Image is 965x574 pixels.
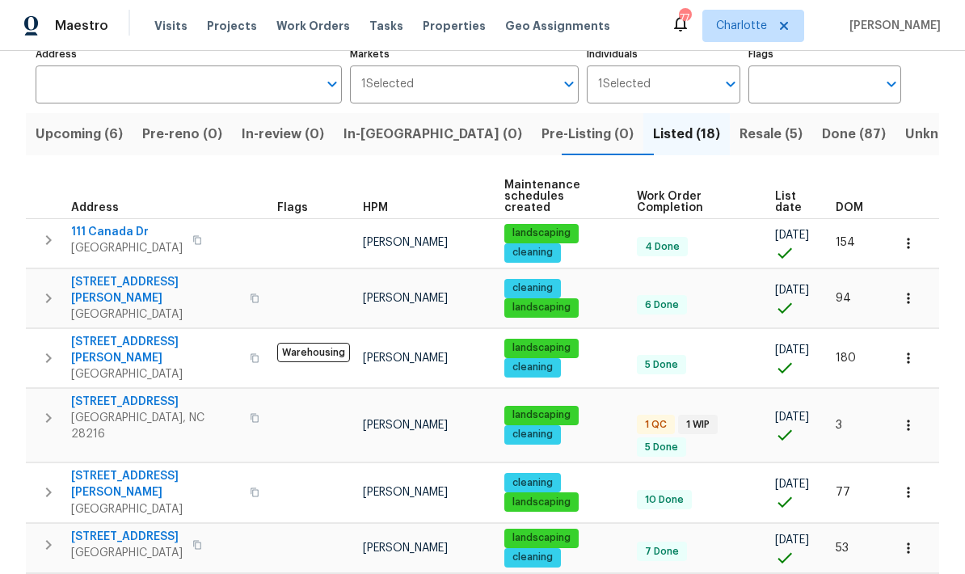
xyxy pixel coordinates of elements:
[775,412,809,423] span: [DATE]
[142,123,222,146] span: Pre-reno (0)
[36,49,342,59] label: Address
[506,246,559,260] span: cleaning
[836,202,863,213] span: DOM
[598,78,651,91] span: 1 Selected
[638,240,686,254] span: 4 Done
[363,202,388,213] span: HPM
[719,73,742,95] button: Open
[71,224,183,240] span: 111 Canada Dr
[71,410,240,442] span: [GEOGRAPHIC_DATA], NC 28216
[638,298,685,312] span: 6 Done
[637,191,748,213] span: Work Order Completion
[740,123,803,146] span: Resale (5)
[836,237,855,248] span: 154
[71,334,240,366] span: [STREET_ADDRESS][PERSON_NAME]
[363,542,448,554] span: [PERSON_NAME]
[207,18,257,34] span: Projects
[558,73,580,95] button: Open
[836,420,842,431] span: 3
[679,10,690,26] div: 77
[587,49,740,59] label: Individuals
[843,18,941,34] span: [PERSON_NAME]
[506,301,577,314] span: landscaping
[363,352,448,364] span: [PERSON_NAME]
[506,476,559,490] span: cleaning
[71,529,183,545] span: [STREET_ADDRESS]
[775,479,809,490] span: [DATE]
[880,73,903,95] button: Open
[276,18,350,34] span: Work Orders
[506,551,559,564] span: cleaning
[369,20,403,32] span: Tasks
[638,441,685,454] span: 5 Done
[836,542,849,554] span: 53
[775,285,809,296] span: [DATE]
[506,226,577,240] span: landscaping
[36,123,123,146] span: Upcoming (6)
[638,493,690,507] span: 10 Done
[506,496,577,509] span: landscaping
[71,366,240,382] span: [GEOGRAPHIC_DATA]
[361,78,414,91] span: 1 Selected
[822,123,886,146] span: Done (87)
[363,237,448,248] span: [PERSON_NAME]
[71,501,240,517] span: [GEOGRAPHIC_DATA]
[505,18,610,34] span: Geo Assignments
[71,274,240,306] span: [STREET_ADDRESS][PERSON_NAME]
[638,545,685,559] span: 7 Done
[350,49,579,59] label: Markets
[71,545,183,561] span: [GEOGRAPHIC_DATA]
[638,418,673,432] span: 1 QC
[775,191,808,213] span: List date
[680,418,716,432] span: 1 WIP
[55,18,108,34] span: Maestro
[836,487,850,498] span: 77
[836,293,851,304] span: 94
[653,123,720,146] span: Listed (18)
[775,344,809,356] span: [DATE]
[504,179,610,213] span: Maintenance schedules created
[506,428,559,441] span: cleaning
[775,534,809,546] span: [DATE]
[321,73,343,95] button: Open
[506,361,559,374] span: cleaning
[71,240,183,256] span: [GEOGRAPHIC_DATA]
[541,123,634,146] span: Pre-Listing (0)
[343,123,522,146] span: In-[GEOGRAPHIC_DATA] (0)
[154,18,188,34] span: Visits
[71,306,240,323] span: [GEOGRAPHIC_DATA]
[716,18,767,34] span: Charlotte
[71,394,240,410] span: [STREET_ADDRESS]
[506,281,559,295] span: cleaning
[363,293,448,304] span: [PERSON_NAME]
[242,123,324,146] span: In-review (0)
[836,352,856,364] span: 180
[423,18,486,34] span: Properties
[277,343,350,362] span: Warehousing
[363,487,448,498] span: [PERSON_NAME]
[506,341,577,355] span: landscaping
[277,202,308,213] span: Flags
[506,408,577,422] span: landscaping
[71,468,240,500] span: [STREET_ADDRESS][PERSON_NAME]
[363,420,448,431] span: [PERSON_NAME]
[775,230,809,241] span: [DATE]
[506,531,577,545] span: landscaping
[638,358,685,372] span: 5 Done
[71,202,119,213] span: Address
[748,49,901,59] label: Flags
